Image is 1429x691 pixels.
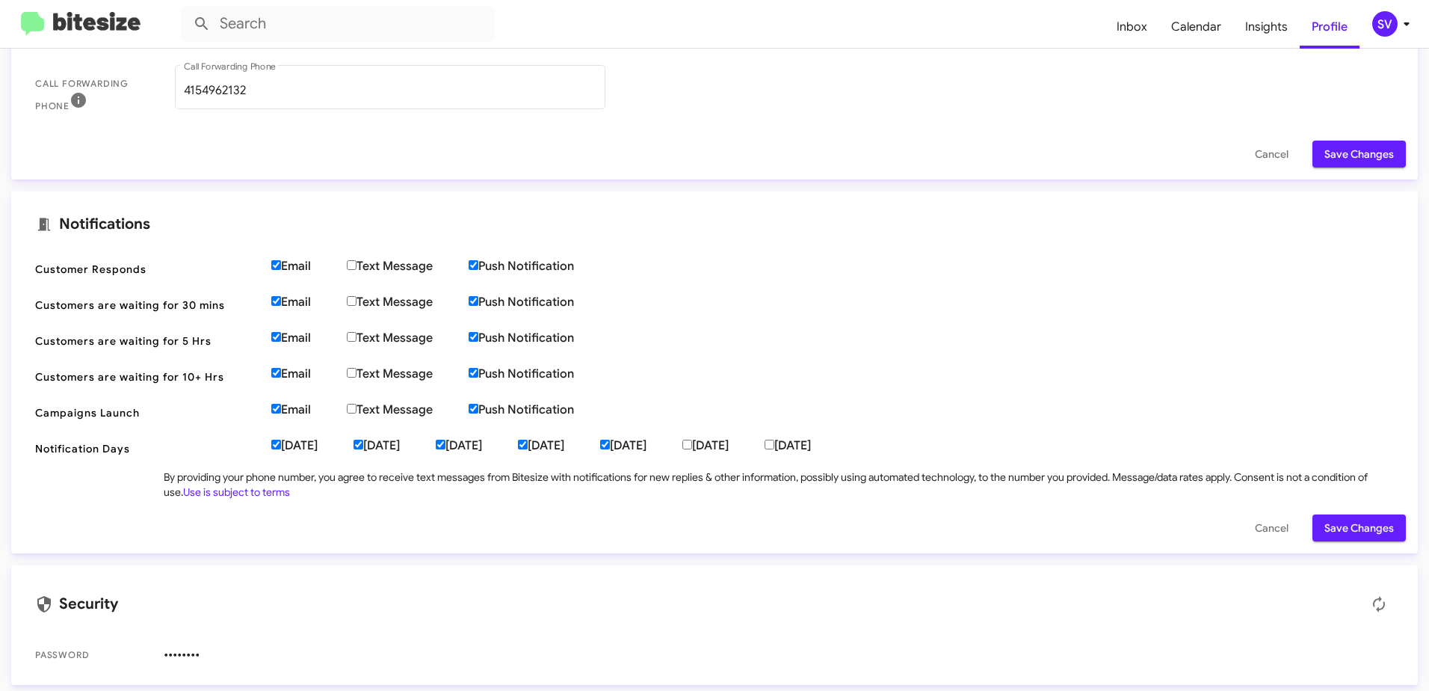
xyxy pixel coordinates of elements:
[518,438,600,453] label: [DATE]
[600,438,682,453] label: [DATE]
[469,332,478,342] input: Push Notification
[1233,5,1300,49] a: Insights
[164,470,1394,500] div: By providing your phone number, you agree to receive text messages from Bitesize with notificatio...
[271,332,281,342] input: Email
[1243,515,1300,541] button: Cancel
[35,441,259,456] span: Notification Days
[181,6,495,42] input: Search
[469,295,610,310] label: Push Notification
[765,438,847,453] label: [DATE]
[271,295,347,310] label: Email
[1255,141,1288,168] span: Cancel
[518,440,528,449] input: [DATE]
[164,648,1394,663] span: ••••••••
[35,215,1394,233] mat-card-title: Notifications
[1359,11,1413,37] button: SV
[271,259,347,274] label: Email
[35,262,259,277] span: Customer Responds
[271,402,347,417] label: Email
[35,76,152,114] span: Call Forwarding Phone
[436,440,445,449] input: [DATE]
[271,438,354,453] label: [DATE]
[35,589,1394,619] mat-card-title: Security
[469,366,610,381] label: Push Notification
[1243,141,1300,168] button: Cancel
[469,259,610,274] label: Push Notification
[765,440,774,449] input: [DATE]
[682,438,765,453] label: [DATE]
[469,331,610,345] label: Push Notification
[1159,5,1233,49] a: Calendar
[35,648,152,663] span: Password
[271,260,281,270] input: Email
[271,368,281,378] input: Email
[347,366,469,381] label: Text Message
[436,438,518,453] label: [DATE]
[347,402,469,417] label: Text Message
[469,368,478,378] input: Push Notification
[469,404,478,414] input: Push Notification
[1255,515,1288,541] span: Cancel
[1300,5,1359,49] a: Profile
[347,404,357,414] input: Text Message
[183,485,290,499] a: Use is subject to terms
[184,84,596,97] input: +000 000000000
[35,334,259,348] span: Customers are waiting for 5 Hrs
[347,295,469,310] label: Text Message
[271,296,281,306] input: Email
[1105,5,1159,49] a: Inbox
[354,440,363,449] input: [DATE]
[600,440,610,449] input: [DATE]
[347,332,357,342] input: Text Message
[354,438,436,453] label: [DATE]
[271,366,347,381] label: Email
[1312,141,1406,168] button: Save Changes
[347,331,469,345] label: Text Message
[1372,11,1398,37] div: SV
[271,404,281,414] input: Email
[35,405,259,420] span: Campaigns Launch
[347,260,357,270] input: Text Message
[469,296,478,306] input: Push Notification
[469,402,610,417] label: Push Notification
[1324,141,1394,168] span: Save Changes
[682,440,692,449] input: [DATE]
[271,331,347,345] label: Email
[347,259,469,274] label: Text Message
[35,298,259,313] span: Customers are waiting for 30 mins
[35,369,259,384] span: Customers are waiting for 10+ Hrs
[347,296,357,306] input: Text Message
[469,260,478,270] input: Push Notification
[1312,515,1406,541] button: Save Changes
[271,440,281,449] input: [DATE]
[1324,515,1394,541] span: Save Changes
[347,368,357,378] input: Text Message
